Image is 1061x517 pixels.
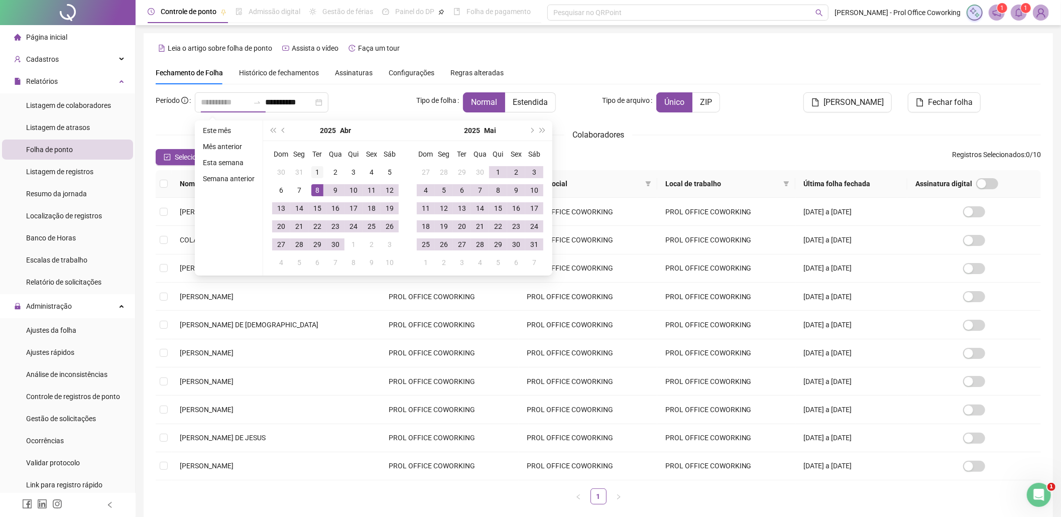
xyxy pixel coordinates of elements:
[417,199,435,217] td: 2025-05-11
[344,163,363,181] td: 2025-04-03
[417,235,435,253] td: 2025-05-25
[381,181,399,199] td: 2025-04-12
[311,256,323,269] div: 6
[363,235,381,253] td: 2025-05-02
[26,302,72,310] span: Administração
[199,157,259,169] li: Esta semana
[456,166,468,178] div: 29
[435,181,453,199] td: 2025-05-05
[492,166,504,178] div: 1
[781,176,791,191] span: filter
[293,184,305,196] div: 7
[507,235,525,253] td: 2025-05-30
[471,163,489,181] td: 2025-04-30
[311,202,323,214] div: 15
[26,481,102,489] span: Link para registro rápido
[417,145,435,163] th: Dom
[823,96,884,108] span: [PERSON_NAME]
[347,202,360,214] div: 17
[344,145,363,163] th: Qui
[199,124,259,137] li: Este mês
[438,184,450,196] div: 5
[239,69,319,77] span: Histórico de fechamentos
[366,238,378,250] div: 2
[366,166,378,178] div: 4
[308,181,326,199] td: 2025-04-08
[492,238,504,250] div: 29
[528,184,540,196] div: 10
[507,163,525,181] td: 2025-05-02
[26,348,74,356] span: Ajustes rápidos
[329,256,341,269] div: 7
[180,208,233,216] span: [PERSON_NAME]
[453,145,471,163] th: Ter
[510,166,522,178] div: 2
[471,235,489,253] td: 2025-05-28
[344,199,363,217] td: 2025-04-17
[14,56,21,63] span: user-add
[528,202,540,214] div: 17
[474,202,486,214] div: 14
[453,8,460,15] span: book
[275,220,287,232] div: 20
[293,238,305,250] div: 28
[290,253,308,272] td: 2025-05-05
[916,98,924,106] span: file
[474,256,486,269] div: 4
[492,256,504,269] div: 5
[235,8,243,15] span: file-done
[1027,483,1051,507] iframe: Intercom live chat
[26,415,96,423] span: Gestão de solicitações
[158,45,165,52] span: file-text
[657,254,795,283] td: PROL OFFICE COWORKING
[952,151,1024,159] span: Registros Selecionados
[572,130,624,140] span: Colaboradores
[453,235,471,253] td: 2025-05-27
[417,163,435,181] td: 2025-04-27
[591,489,606,504] a: 1
[326,145,344,163] th: Qua
[329,202,341,214] div: 16
[275,184,287,196] div: 6
[161,8,216,16] span: Controle de ponto
[435,235,453,253] td: 2025-05-26
[322,8,373,16] span: Gestão de férias
[14,303,21,310] span: lock
[381,217,399,235] td: 2025-04-26
[526,120,537,141] button: next-year
[26,234,76,242] span: Banco de Horas
[471,97,497,107] span: Normal
[347,256,360,269] div: 8
[267,120,278,141] button: super-prev-year
[450,69,504,76] span: Regras alteradas
[329,238,341,250] div: 30
[519,226,657,254] td: PROL OFFICE COWORKING
[344,181,363,199] td: 2025-04-10
[26,370,107,378] span: Análise de inconsistências
[420,256,432,269] div: 1
[381,145,399,163] th: Sáb
[438,166,450,178] div: 28
[795,226,907,254] td: [DATE] a [DATE]
[363,253,381,272] td: 2025-05-09
[275,238,287,250] div: 27
[417,181,435,199] td: 2025-05-04
[510,184,522,196] div: 9
[489,181,507,199] td: 2025-05-08
[363,145,381,163] th: Sex
[347,220,360,232] div: 24
[525,217,543,235] td: 2025-05-24
[528,166,540,178] div: 3
[199,141,259,153] li: Mês anterior
[26,146,73,154] span: Folha de ponto
[525,181,543,199] td: 2025-05-10
[471,199,489,217] td: 2025-05-14
[26,437,64,445] span: Ocorrências
[420,184,432,196] div: 4
[347,166,360,178] div: 3
[326,199,344,217] td: 2025-04-16
[420,166,432,178] div: 27
[326,181,344,199] td: 2025-04-09
[528,256,540,269] div: 7
[272,163,290,181] td: 2025-03-30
